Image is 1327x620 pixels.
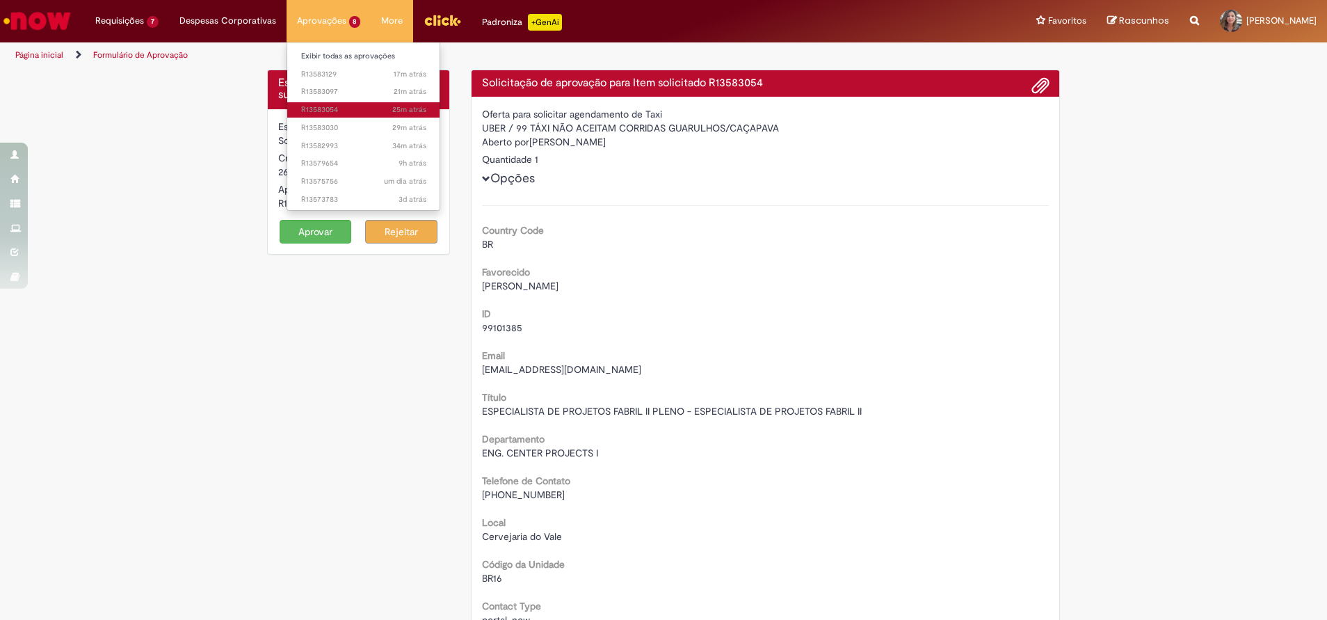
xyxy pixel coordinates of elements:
[482,475,570,487] b: Telefone de Contato
[482,558,565,571] b: Código da Unidade
[482,391,506,404] b: Título
[482,280,558,292] span: [PERSON_NAME]
[278,120,307,134] label: Estado
[1119,14,1169,27] span: Rascunhos
[365,220,437,244] button: Rejeitar
[301,69,426,80] span: R13583129
[278,77,439,102] h4: Este Item solicitado requer a sua aprovação
[278,166,320,178] time: 30/09/2025 16:58:31
[10,42,874,68] ul: Trilhas de página
[278,182,346,196] label: Aprovação para
[179,14,276,28] span: Despesas Corporativas
[424,10,461,31] img: click_logo_yellow_360x200.png
[278,151,323,165] label: Criado em
[301,158,426,169] span: R13579654
[301,104,426,116] span: R13583054
[482,530,562,543] span: Cervejaria do Vale
[287,42,441,211] ul: Aprovações
[287,138,440,154] a: Aberto R13582993 :
[482,266,530,278] b: Favorecido
[482,600,541,612] b: Contact Type
[482,135,529,149] label: Aberto por
[392,104,426,115] span: 25m atrás
[482,447,598,459] span: ENG. CENTER PROJECTS I
[93,49,188,61] a: Formulário de Aprovação
[1,7,73,35] img: ServiceNow
[1048,14,1086,28] span: Favoritos
[287,192,440,207] a: Aberto R13573783 :
[482,321,522,334] span: 99101385
[482,308,491,320] b: ID
[394,86,426,97] time: 30/09/2025 17:02:43
[287,102,440,118] a: Aberto R13583054 :
[392,104,426,115] time: 30/09/2025 16:58:31
[280,220,352,244] button: Aprovar
[287,156,440,171] a: Aberto R13579654 :
[394,86,426,97] span: 21m atrás
[278,165,439,179] div: 30/09/2025 16:58:31
[482,121,1049,135] div: UBER / 99 TÁXI NÃO ACEITAM CORRIDAS GUARULHOS/CAÇAPAVA
[482,135,1049,152] div: [PERSON_NAME]
[287,67,440,82] a: Aberto R13583129 :
[278,196,439,210] div: R13583054
[297,14,346,28] span: Aprovações
[278,134,439,148] div: Solicitada
[287,120,440,136] a: Aberto R13583030 :
[482,238,493,251] span: BR
[394,69,426,79] time: 30/09/2025 17:07:04
[482,349,505,362] b: Email
[482,152,1049,166] div: Quantidade 1
[301,194,426,205] span: R13573783
[482,77,1049,90] h4: Solicitação de aprovação para Item solicitado R13583054
[482,516,506,529] b: Local
[482,107,1049,121] div: Oferta para solicitar agendamento de Taxi
[399,194,426,205] span: 3d atrás
[482,363,641,376] span: [EMAIL_ADDRESS][DOMAIN_NAME]
[301,141,426,152] span: R13582993
[528,14,562,31] p: +GenAi
[15,49,63,61] a: Página inicial
[482,433,545,445] b: Departamento
[384,176,426,186] span: um dia atrás
[301,86,426,97] span: R13583097
[381,14,403,28] span: More
[482,405,862,418] span: ESPECIALISTA DE PROJETOS FABRIL II PLENO - ESPECIALISTA DE PROJETOS FABRIL II
[287,49,440,64] a: Exibir todas as aprovações
[392,141,426,151] span: 34m atrás
[147,16,159,28] span: 7
[287,84,440,100] a: Aberto R13583097 :
[301,122,426,134] span: R13583030
[399,194,426,205] time: 28/09/2025 10:06:38
[482,224,544,237] b: Country Code
[384,176,426,186] time: 29/09/2025 10:34:32
[287,174,440,189] a: Aberto R13575756 :
[482,488,565,501] span: [PHONE_NUMBER]
[349,16,361,28] span: 8
[392,122,426,133] span: 29m atrás
[95,14,144,28] span: Requisições
[482,14,562,31] div: Padroniza
[1246,15,1317,26] span: [PERSON_NAME]
[399,158,426,168] span: 9h atrás
[301,176,426,187] span: R13575756
[399,158,426,168] time: 30/09/2025 08:14:28
[482,572,502,585] span: BR16
[278,166,320,178] span: 26m atrás
[394,69,426,79] span: 17m atrás
[1107,15,1169,28] a: Rascunhos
